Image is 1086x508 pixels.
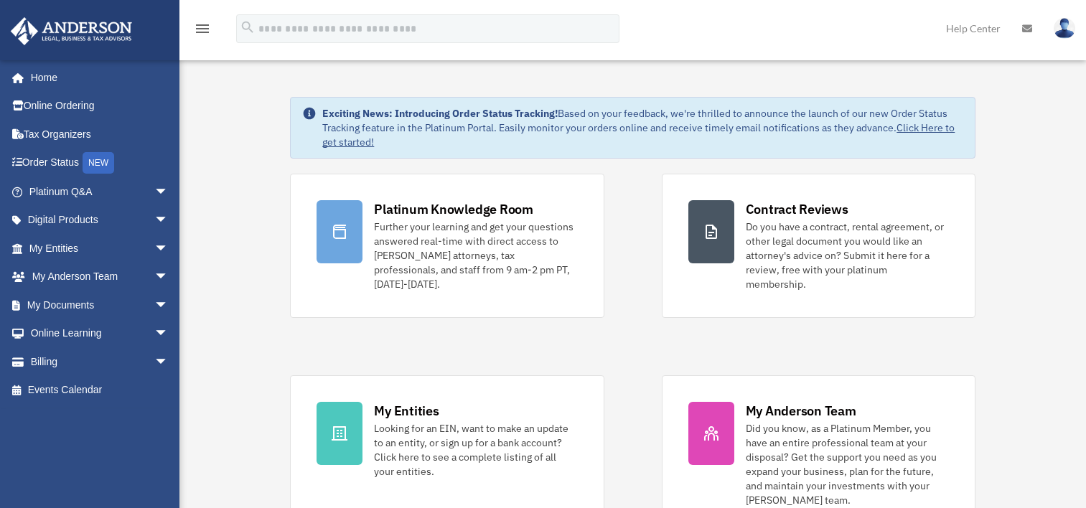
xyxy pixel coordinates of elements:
[10,376,190,405] a: Events Calendar
[154,206,183,235] span: arrow_drop_down
[10,263,190,291] a: My Anderson Teamarrow_drop_down
[746,220,949,291] div: Do you have a contract, rental agreement, or other legal document you would like an attorney's ad...
[662,174,975,318] a: Contract Reviews Do you have a contract, rental agreement, or other legal document you would like...
[6,17,136,45] img: Anderson Advisors Platinum Portal
[83,152,114,174] div: NEW
[374,402,439,420] div: My Entities
[10,319,190,348] a: Online Learningarrow_drop_down
[10,206,190,235] a: Digital Productsarrow_drop_down
[290,174,604,318] a: Platinum Knowledge Room Further your learning and get your questions answered real-time with dire...
[1054,18,1075,39] img: User Pic
[746,421,949,507] div: Did you know, as a Platinum Member, you have an entire professional team at your disposal? Get th...
[10,291,190,319] a: My Documentsarrow_drop_down
[746,402,856,420] div: My Anderson Team
[154,177,183,207] span: arrow_drop_down
[154,263,183,292] span: arrow_drop_down
[194,20,211,37] i: menu
[374,220,577,291] div: Further your learning and get your questions answered real-time with direct access to [PERSON_NAM...
[240,19,256,35] i: search
[374,200,533,218] div: Platinum Knowledge Room
[10,92,190,121] a: Online Ordering
[154,234,183,263] span: arrow_drop_down
[10,177,190,206] a: Platinum Q&Aarrow_drop_down
[154,319,183,349] span: arrow_drop_down
[154,347,183,377] span: arrow_drop_down
[10,234,190,263] a: My Entitiesarrow_drop_down
[10,149,190,178] a: Order StatusNEW
[154,291,183,320] span: arrow_drop_down
[322,106,963,149] div: Based on your feedback, we're thrilled to announce the launch of our new Order Status Tracking fe...
[10,120,190,149] a: Tax Organizers
[322,107,558,120] strong: Exciting News: Introducing Order Status Tracking!
[374,421,577,479] div: Looking for an EIN, want to make an update to an entity, or sign up for a bank account? Click her...
[10,347,190,376] a: Billingarrow_drop_down
[746,200,848,218] div: Contract Reviews
[322,121,955,149] a: Click Here to get started!
[194,25,211,37] a: menu
[10,63,183,92] a: Home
